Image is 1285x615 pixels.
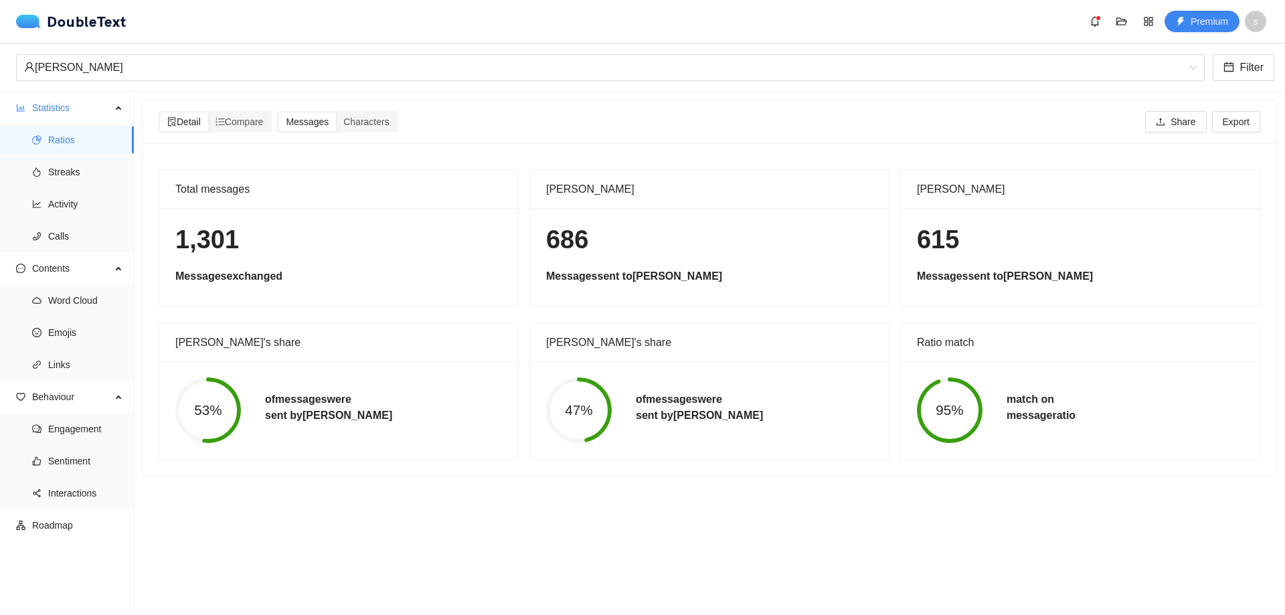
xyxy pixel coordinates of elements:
[917,323,1244,361] div: Ratio match
[48,159,123,185] span: Streaks
[1112,16,1132,27] span: folder-open
[32,383,111,410] span: Behaviour
[167,117,177,126] span: file-search
[175,170,502,208] div: Total messages
[175,268,502,284] h5: Messages exchanged
[48,416,123,442] span: Engagement
[1145,111,1206,133] button: uploadShare
[917,170,1244,208] div: [PERSON_NAME]
[1212,111,1260,133] button: Export
[32,489,41,498] span: share-alt
[1213,54,1274,81] button: calendarFilter
[1254,11,1258,32] span: s
[1176,17,1185,27] span: thunderbolt
[16,15,126,28] a: logoDoubleText
[16,264,25,273] span: message
[1111,11,1132,32] button: folder-open
[24,62,35,72] span: user
[636,391,763,424] h5: of messages were sent by [PERSON_NAME]
[24,55,1197,80] span: Myriam Naufal
[1223,114,1250,129] span: Export
[32,94,111,121] span: Statistics
[32,328,41,337] span: smile
[48,351,123,378] span: Links
[917,404,982,418] span: 95%
[1156,117,1165,128] span: upload
[16,103,25,112] span: bar-chart
[48,319,123,346] span: Emojis
[16,392,25,402] span: heart
[546,170,873,208] div: [PERSON_NAME]
[546,323,873,361] div: [PERSON_NAME]'s share
[1084,11,1106,32] button: bell
[48,448,123,474] span: Sentiment
[167,116,201,127] span: Detail
[32,360,41,369] span: link
[16,15,126,28] div: DoubleText
[175,224,502,256] h1: 1,301
[175,323,502,361] div: [PERSON_NAME]'s share
[32,255,111,282] span: Contents
[546,224,873,256] h1: 686
[32,167,41,177] span: fire
[1138,11,1159,32] button: appstore
[32,199,41,209] span: line-chart
[1223,62,1234,74] span: calendar
[1165,11,1239,32] button: thunderboltPremium
[175,404,241,418] span: 53%
[24,55,1185,80] div: [PERSON_NAME]
[216,116,264,127] span: Compare
[546,404,612,418] span: 47%
[1085,16,1105,27] span: bell
[32,232,41,241] span: phone
[48,287,123,314] span: Word Cloud
[1191,14,1228,29] span: Premium
[546,268,873,284] h5: Messages sent to [PERSON_NAME]
[32,296,41,305] span: cloud
[32,135,41,145] span: pie-chart
[1138,16,1159,27] span: appstore
[32,512,123,539] span: Roadmap
[48,191,123,217] span: Activity
[265,391,392,424] h5: of messages were sent by [PERSON_NAME]
[48,223,123,250] span: Calls
[1007,391,1076,424] h5: match on message ratio
[16,521,25,530] span: apartment
[343,116,389,127] span: Characters
[1171,114,1195,129] span: Share
[16,15,47,28] img: logo
[216,117,225,126] span: ordered-list
[32,456,41,466] span: like
[917,224,1244,256] h1: 615
[917,268,1244,284] h5: Messages sent to [PERSON_NAME]
[48,126,123,153] span: Ratios
[32,424,41,434] span: comment
[286,116,329,127] span: Messages
[48,480,123,507] span: Interactions
[1239,59,1264,76] span: Filter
